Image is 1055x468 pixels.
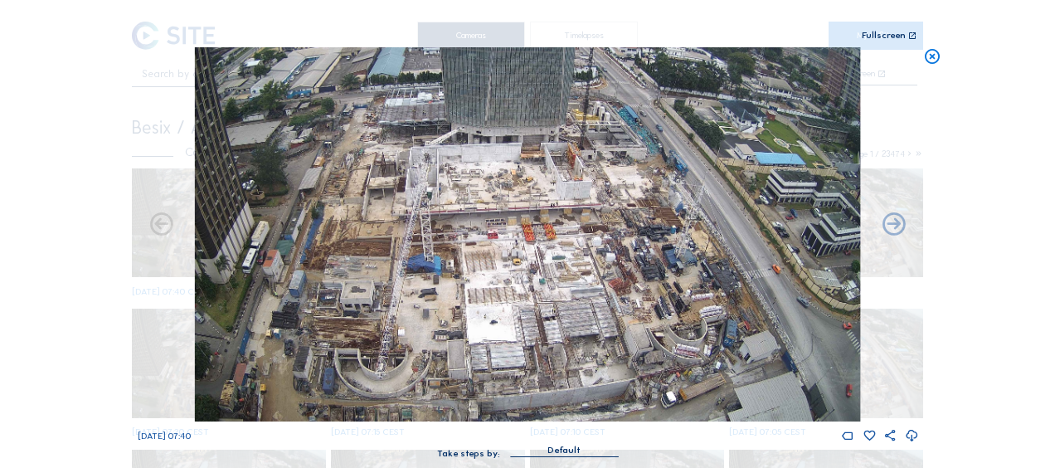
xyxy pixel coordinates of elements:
[862,31,906,41] div: Fullscreen
[195,47,860,422] img: Image
[880,212,907,239] i: Back
[138,431,191,441] span: [DATE] 07:40
[148,212,175,239] i: Forward
[510,443,618,456] div: Default
[437,449,500,458] div: Take steps by:
[547,443,581,458] div: Default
